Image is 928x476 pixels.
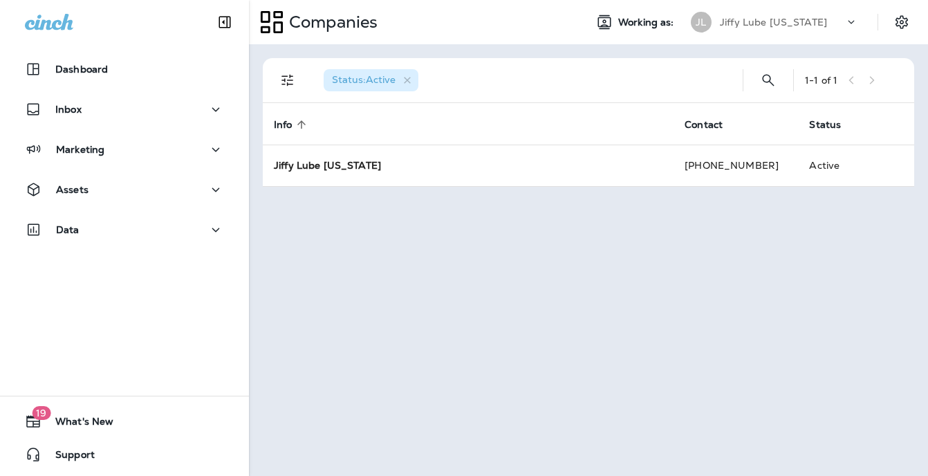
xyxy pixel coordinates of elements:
[332,73,396,86] span: Status : Active
[691,12,712,33] div: JL
[32,406,50,420] span: 19
[14,441,235,468] button: Support
[56,144,104,155] p: Marketing
[674,145,798,186] td: [PHONE_NUMBER]
[754,66,782,94] button: Search Companies
[274,119,293,131] span: Info
[14,95,235,123] button: Inbox
[324,69,418,91] div: Status:Active
[720,17,827,28] p: Jiffy Lube [US_STATE]
[809,119,841,131] span: Status
[55,104,82,115] p: Inbox
[55,64,108,75] p: Dashboard
[809,118,859,131] span: Status
[274,118,310,131] span: Info
[41,449,95,466] span: Support
[56,184,89,195] p: Assets
[284,12,378,33] p: Companies
[889,10,914,35] button: Settings
[14,55,235,83] button: Dashboard
[14,216,235,244] button: Data
[685,119,723,131] span: Contact
[685,118,741,131] span: Contact
[798,145,873,186] td: Active
[274,159,381,172] strong: Jiffy Lube [US_STATE]
[805,75,837,86] div: 1 - 1 of 1
[14,176,235,203] button: Assets
[274,66,301,94] button: Filters
[14,136,235,163] button: Marketing
[41,416,113,432] span: What's New
[14,408,235,435] button: 19What's New
[618,17,677,28] span: Working as:
[205,8,244,36] button: Collapse Sidebar
[56,224,80,235] p: Data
